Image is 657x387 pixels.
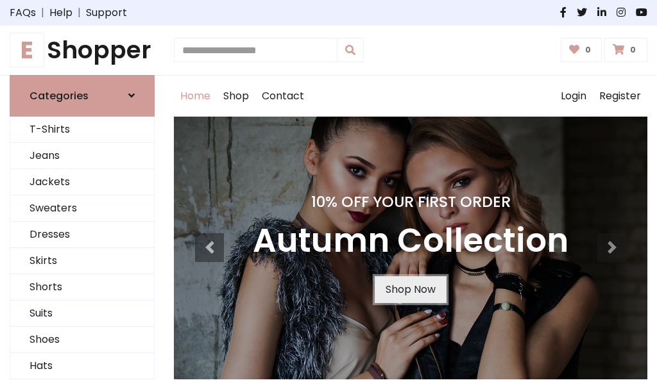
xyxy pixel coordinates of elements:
[253,193,568,211] h4: 10% Off Your First Order
[174,76,217,117] a: Home
[561,38,602,62] a: 0
[36,5,49,21] span: |
[375,276,447,303] a: Shop Now
[253,221,568,261] h3: Autumn Collection
[627,44,639,56] span: 0
[217,76,255,117] a: Shop
[49,5,73,21] a: Help
[554,76,593,117] a: Login
[10,222,154,248] a: Dresses
[30,90,89,102] h6: Categories
[10,36,155,65] a: EShopper
[86,5,127,21] a: Support
[10,5,36,21] a: FAQs
[10,169,154,195] a: Jackets
[10,36,155,65] h1: Shopper
[10,195,154,222] a: Sweaters
[10,117,154,143] a: T-Shirts
[10,75,155,117] a: Categories
[10,143,154,169] a: Jeans
[604,38,647,62] a: 0
[10,274,154,301] a: Shorts
[10,33,44,67] span: E
[10,353,154,379] a: Hats
[10,248,154,274] a: Skirts
[593,76,647,117] a: Register
[582,44,594,56] span: 0
[10,327,154,353] a: Shoes
[73,5,86,21] span: |
[255,76,311,117] a: Contact
[10,301,154,327] a: Suits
